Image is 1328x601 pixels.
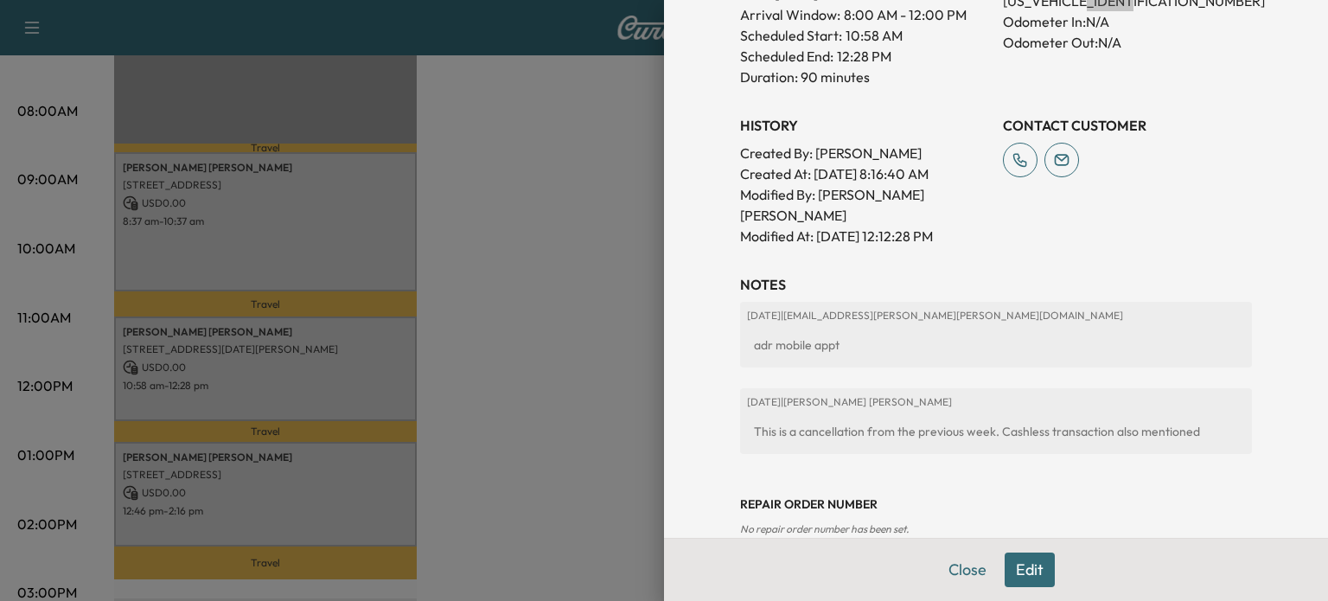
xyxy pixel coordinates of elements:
[937,553,998,587] button: Close
[747,416,1245,447] div: This is a cancellation from the previous week. Cashless transaction also mentioned
[740,143,989,163] p: Created By : [PERSON_NAME]
[740,46,833,67] p: Scheduled End:
[740,115,989,136] h3: History
[740,25,842,46] p: Scheduled Start:
[1003,115,1252,136] h3: CONTACT CUSTOMER
[740,67,989,87] p: Duration: 90 minutes
[740,184,989,226] p: Modified By : [PERSON_NAME] [PERSON_NAME]
[1003,11,1252,32] p: Odometer In: N/A
[740,522,909,535] span: No repair order number has been set.
[747,395,1245,409] p: [DATE] | [PERSON_NAME] [PERSON_NAME]
[1005,553,1055,587] button: Edit
[740,163,989,184] p: Created At : [DATE] 8:16:40 AM
[844,4,967,25] span: 8:00 AM - 12:00 PM
[740,226,989,246] p: Modified At : [DATE] 12:12:28 PM
[740,274,1252,295] h3: NOTES
[1003,32,1252,53] p: Odometer Out: N/A
[747,309,1245,323] p: [DATE] | [EMAIL_ADDRESS][PERSON_NAME][PERSON_NAME][DOMAIN_NAME]
[846,25,903,46] p: 10:58 AM
[740,4,989,25] p: Arrival Window:
[837,46,891,67] p: 12:28 PM
[740,496,1252,513] h3: Repair Order number
[747,329,1245,361] div: adr mobile appt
